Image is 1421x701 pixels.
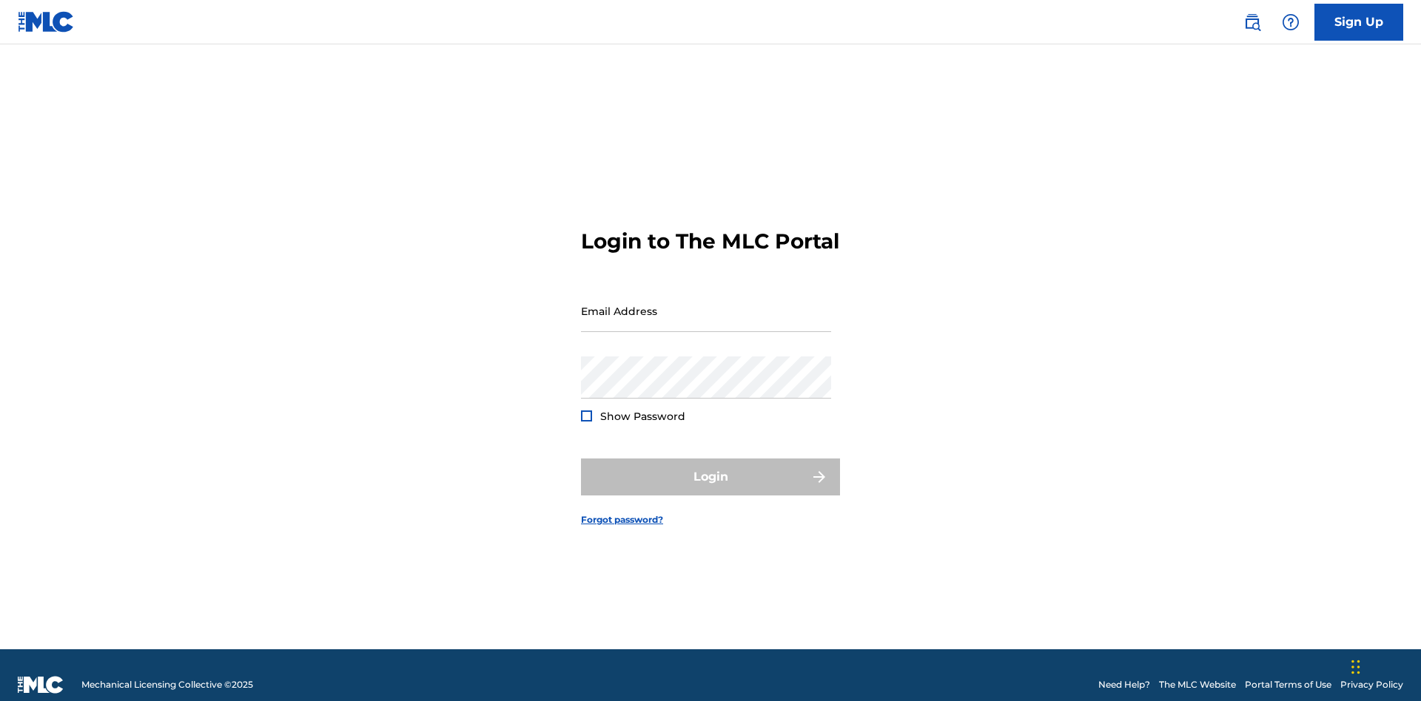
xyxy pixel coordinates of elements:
[1098,678,1150,691] a: Need Help?
[600,410,685,423] span: Show Password
[1347,630,1421,701] iframe: Chat Widget
[1245,678,1331,691] a: Portal Terms of Use
[81,678,253,691] span: Mechanical Licensing Collective © 2025
[1276,7,1306,37] div: Help
[18,676,64,694] img: logo
[581,228,839,254] h3: Login to The MLC Portal
[1243,13,1261,31] img: search
[1340,678,1403,691] a: Privacy Policy
[18,11,75,33] img: MLC Logo
[1282,13,1300,31] img: help
[1237,7,1267,37] a: Public Search
[1351,645,1360,689] div: Drag
[1159,678,1236,691] a: The MLC Website
[1314,4,1403,41] a: Sign Up
[581,513,663,526] a: Forgot password?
